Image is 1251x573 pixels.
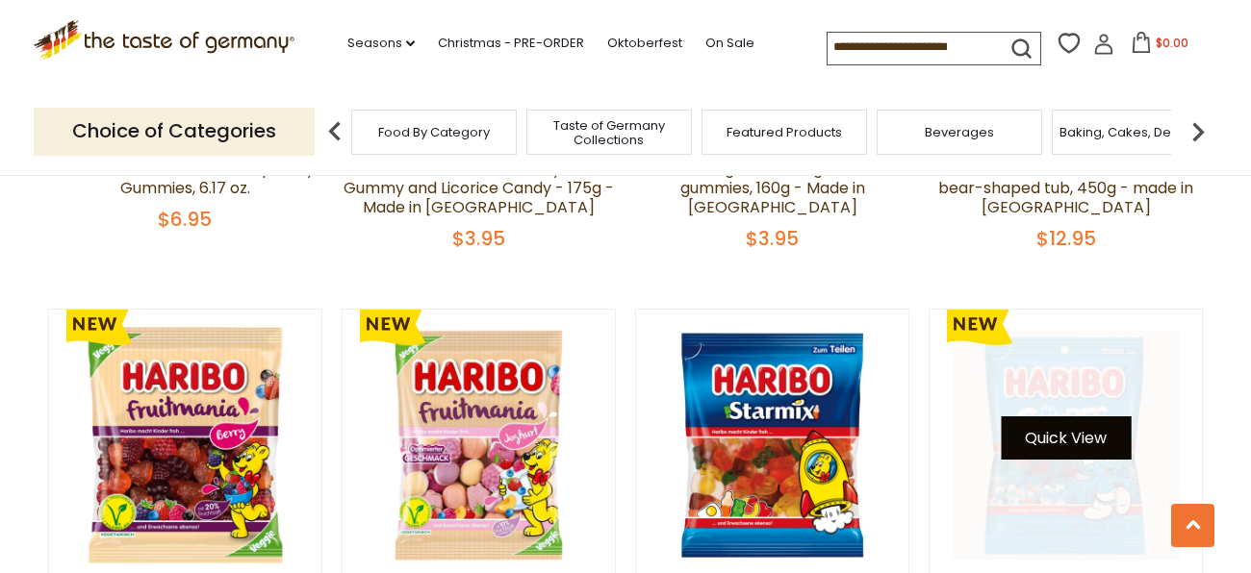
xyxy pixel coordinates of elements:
a: Bubs "Nordic Skull" Cool Raspberry Gummies, 6.17 oz. [56,158,315,199]
a: Oktoberfest [607,33,682,54]
span: $3.95 [452,225,505,252]
a: Seasons [347,33,415,54]
a: Haribo "Joghurties" Yogurt-flavor gummies, 160g - Made in [GEOGRAPHIC_DATA] [648,158,898,218]
button: Quick View [1001,416,1131,460]
a: Taste of Germany Collections [532,118,686,147]
a: Christmas - PRE-ORDER [438,33,584,54]
a: On Sale [705,33,754,54]
a: Haribo "Color Rado" Variety Pack Gummy and Licorice Candy - 175g - Made in [GEOGRAPHIC_DATA] [344,158,614,218]
span: $0.00 [1156,35,1188,51]
img: previous arrow [316,112,354,151]
button: $0.00 [1118,32,1200,61]
span: $6.95 [158,206,212,233]
a: Beverages [925,125,994,139]
a: Haribo Gold Bears Gummies in bear-shaped tub, 450g - made in [GEOGRAPHIC_DATA] [938,158,1193,218]
p: Choice of Categories [34,108,315,155]
span: $12.95 [1036,225,1096,252]
a: Featured Products [727,125,842,139]
img: next arrow [1179,112,1217,151]
span: $3.95 [746,225,799,252]
a: Baking, Cakes, Desserts [1060,125,1209,139]
a: Food By Category [378,125,490,139]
